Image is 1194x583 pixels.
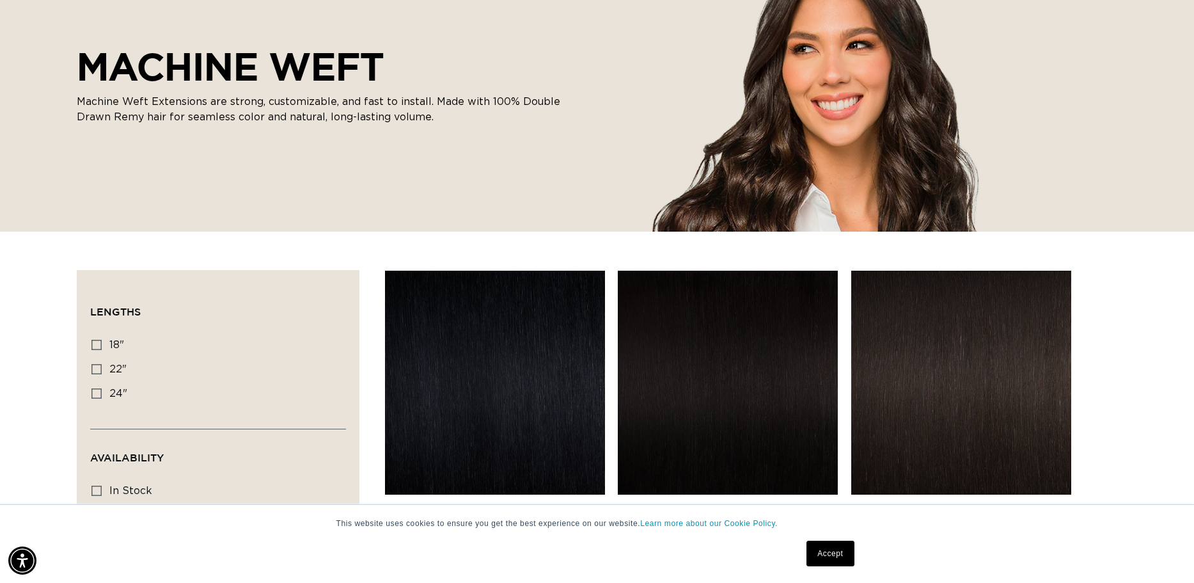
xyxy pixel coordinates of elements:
[77,44,563,89] h2: MACHINE WEFT
[109,340,124,350] span: 18"
[336,518,858,529] p: This website uses cookies to ensure you get the best experience on our website.
[90,452,164,463] span: Availability
[109,388,127,399] span: 24"
[806,541,854,566] a: Accept
[77,94,563,125] p: Machine Weft Extensions are strong, customizable, and fast to install. Made with 100% Double Draw...
[8,547,36,575] div: Accessibility Menu
[640,519,778,528] a: Learn more about our Cookie Policy.
[90,284,346,330] summary: Lengths (0 selected)
[109,486,152,496] span: In stock
[90,306,141,317] span: Lengths
[90,429,346,475] summary: Availability (0 selected)
[109,364,127,374] span: 22"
